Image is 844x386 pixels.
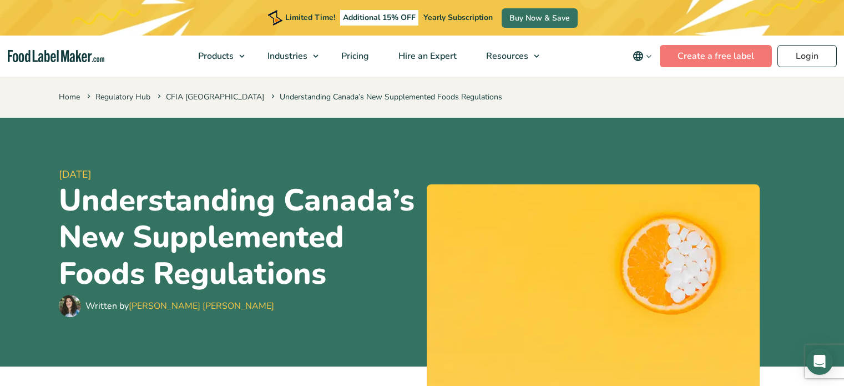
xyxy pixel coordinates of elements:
[423,12,493,23] span: Yearly Subscription
[340,10,418,26] span: Additional 15% OFF
[253,36,324,77] a: Industries
[59,167,418,182] span: [DATE]
[472,36,545,77] a: Resources
[338,50,370,62] span: Pricing
[777,45,837,67] a: Login
[59,295,81,317] img: Maria Abi Hanna - Food Label Maker
[285,12,335,23] span: Limited Time!
[95,92,150,102] a: Regulatory Hub
[483,50,529,62] span: Resources
[129,300,274,312] a: [PERSON_NAME] [PERSON_NAME]
[660,45,772,67] a: Create a free label
[502,8,578,28] a: Buy Now & Save
[59,92,80,102] a: Home
[195,50,235,62] span: Products
[327,36,381,77] a: Pricing
[269,92,502,102] span: Understanding Canada’s New Supplemented Foods Regulations
[166,92,264,102] a: CFIA [GEOGRAPHIC_DATA]
[395,50,458,62] span: Hire an Expert
[85,299,274,313] div: Written by
[806,348,833,375] div: Open Intercom Messenger
[384,36,469,77] a: Hire an Expert
[59,182,418,292] h1: Understanding Canada’s New Supplemented Foods Regulations
[264,50,309,62] span: Industries
[184,36,250,77] a: Products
